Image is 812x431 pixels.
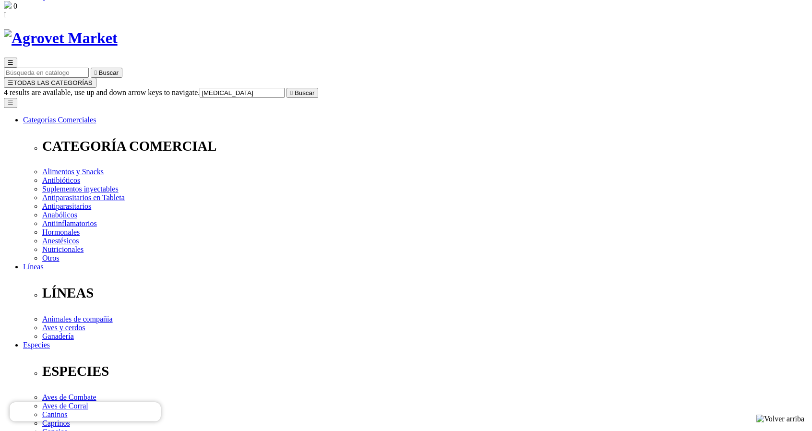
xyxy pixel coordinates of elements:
[42,419,70,427] a: Caprinos
[42,285,808,301] p: LÍNEAS
[42,228,80,236] a: Hormonales
[42,185,119,193] a: Suplementos inyectables
[13,2,17,10] span: 0
[42,315,113,323] a: Animales de compañía
[42,193,125,202] a: Antiparasitarios en Tableta
[99,69,119,76] span: Buscar
[91,68,122,78] button:  Buscar
[4,98,17,108] button: ☰
[42,323,85,332] a: Aves y cerdos
[4,58,17,68] button: ☰
[42,402,88,410] a: Aves de Corral
[287,88,318,98] button:  Buscar
[42,211,77,219] a: Anabólicos
[42,138,808,154] p: CATEGORÍA COMERCIAL
[42,393,96,401] a: Aves de Combate
[4,11,7,19] i: 
[23,263,44,271] a: Líneas
[42,168,104,176] a: Alimentos y Snacks
[42,363,808,379] p: ESPECIES
[4,29,118,47] img: Agrovet Market
[42,176,80,184] a: Antibióticos
[290,89,293,96] i: 
[200,88,285,98] input: Buscar
[295,89,314,96] span: Buscar
[4,78,96,88] button: ☰TODAS LAS CATEGORÍAS
[42,219,97,227] a: Antiinflamatorios
[42,254,60,262] a: Otros
[42,332,74,340] a: Ganadería
[95,69,97,76] i: 
[42,237,79,245] a: Anestésicos
[10,402,161,421] iframe: Brevo live chat
[4,68,89,78] input: Buscar
[42,245,84,253] a: Nutricionales
[4,1,12,9] img: shopping-bag.svg
[42,202,91,210] a: Antiparasitarios
[23,116,96,124] a: Categorías Comerciales
[4,88,200,96] span: 4 results are available, use up and down arrow keys to navigate.
[8,59,13,66] span: ☰
[23,341,50,349] a: Especies
[8,79,13,86] span: ☰
[756,415,804,423] img: Volver arriba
